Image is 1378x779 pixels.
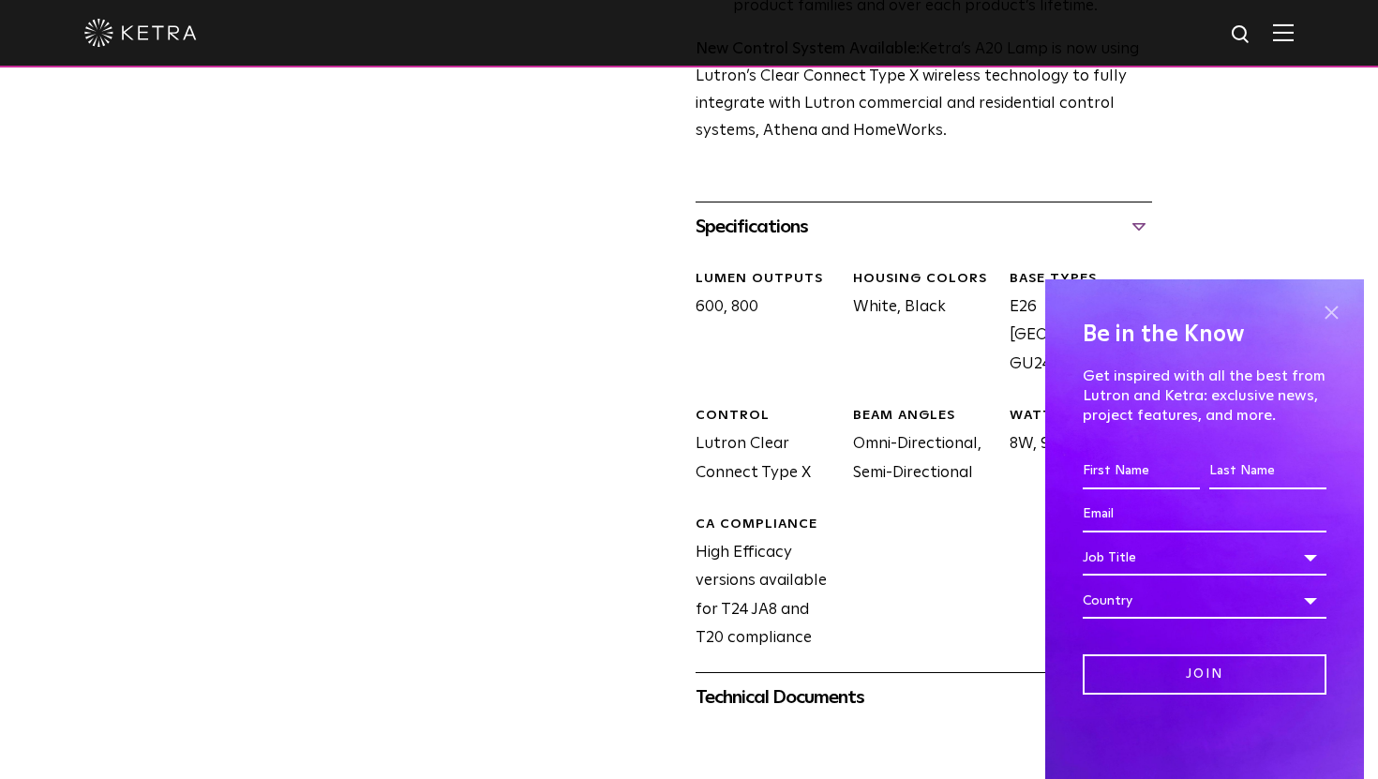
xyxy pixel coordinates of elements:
div: HOUSING COLORS [853,270,996,289]
input: Join [1083,654,1326,695]
div: E26 [GEOGRAPHIC_DATA], GU24 [996,270,1152,379]
img: ketra-logo-2019-white [84,19,197,47]
p: Ketra’s A20 Lamp is now using Lutron’s Clear Connect Type X wireless technology to fully integrat... [696,37,1152,145]
input: Last Name [1209,454,1326,489]
div: BEAM ANGLES [853,407,996,426]
div: LUMEN OUTPUTS [696,270,838,289]
input: Email [1083,497,1326,532]
div: Country [1083,583,1326,619]
div: Lutron Clear Connect Type X [682,407,838,487]
h4: Be in the Know [1083,317,1326,352]
div: White, Black [839,270,996,379]
div: Specifications [696,212,1152,242]
div: 8W, 9W [996,407,1152,487]
img: search icon [1230,23,1253,47]
div: WATTAGE [1010,407,1152,426]
div: 600, 800 [682,270,838,379]
img: Hamburger%20Nav.svg [1273,23,1294,41]
div: Omni-Directional, Semi-Directional [839,407,996,487]
div: BASE TYPES [1010,270,1152,289]
input: First Name [1083,454,1200,489]
p: Get inspired with all the best from Lutron and Ketra: exclusive news, project features, and more. [1083,367,1326,425]
div: Technical Documents [696,682,1152,712]
div: Job Title [1083,540,1326,576]
div: CA Compliance [696,516,838,534]
div: CONTROL [696,407,838,426]
div: High Efficacy versions available for T24 JA8 and T20 compliance [682,516,838,653]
